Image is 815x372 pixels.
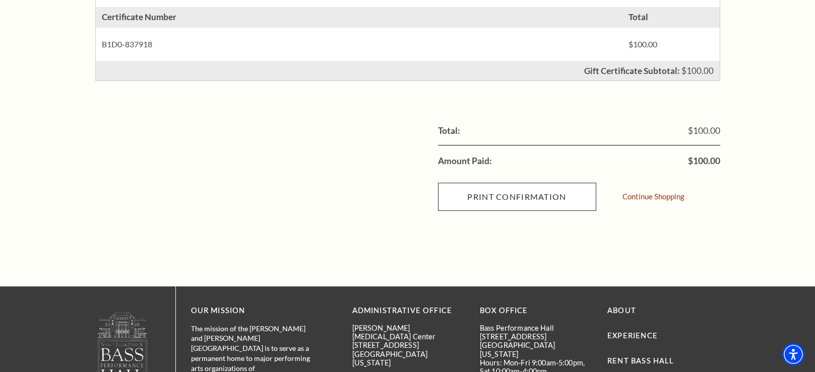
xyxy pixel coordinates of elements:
div: Accessibility Menu [782,343,804,365]
div: $100.00 [622,28,681,61]
a: Experience [607,331,658,340]
a: Continue Shopping [622,193,684,200]
div: B1D0-837918 [96,28,623,61]
p: OUR MISSION [191,305,317,317]
span: $100.00 [688,126,720,135]
label: Amount Paid: [438,157,492,166]
p: [STREET_ADDRESS] [352,341,465,349]
span: $100.00 [681,65,714,76]
p: [GEOGRAPHIC_DATA][US_STATE] [352,350,465,367]
p: BOX OFFICE [480,305,592,317]
p: [GEOGRAPHIC_DATA][US_STATE] [480,341,592,358]
a: About [607,306,636,315]
label: Total: [438,126,460,135]
h3: Total [622,7,681,28]
p: [STREET_ADDRESS] [480,332,592,341]
a: Rent Bass Hall [607,356,674,365]
p: [PERSON_NAME][MEDICAL_DATA] Center [352,324,465,341]
p: Gift Certificate Subtotal: [584,66,680,75]
p: Administrative Office [352,305,465,317]
h3: Certificate Number [96,7,623,28]
input: Submit button [438,183,596,211]
p: Bass Performance Hall [480,324,592,332]
span: $100.00 [688,157,720,166]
